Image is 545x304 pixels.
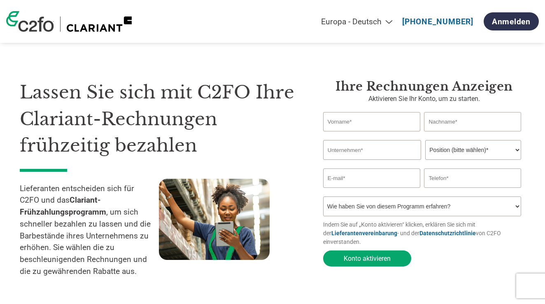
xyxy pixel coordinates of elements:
div: Invalid last name or last name is too long [424,132,521,137]
p: Indem Sie auf „Konto aktivieren“ klicken, erklären Sie sich mit der - und der von C2FO einverstan... [323,220,525,246]
h1: Lassen Sie sich mit C2FO Ihre Clariant-Rechnungen frühzeitig bezahlen [20,79,298,159]
p: Lieferanten entscheiden sich für C2FO und das , um sich schneller bezahlen zu lassen und die Barb... [20,183,159,278]
p: Aktivieren Sie Ihr Konto, um zu starten. [323,94,525,104]
input: Telefon* [424,168,521,188]
img: c2fo logo [6,11,54,32]
img: Clariant [67,16,132,32]
input: Nachname* [424,112,521,131]
input: Vorname* [323,112,420,131]
div: Invalid first name or first name is too long [323,132,420,137]
a: [PHONE_NUMBER] [402,17,473,26]
input: Invalid Email format [323,168,420,188]
img: supply chain worker [159,179,270,260]
button: Konto aktivieren [323,250,411,267]
a: Lieferantenvereinbarung [331,230,397,236]
input: Unternehmen* [323,140,422,160]
select: Title/Role [425,140,521,160]
div: Inavlid Phone Number [424,189,521,193]
h3: Ihre Rechnungen anzeigen [323,79,525,94]
a: Anmelden [484,12,539,30]
a: Datenschutzrichtlinie [419,230,476,236]
div: Inavlid Email Address [323,189,420,193]
div: Invalid company name or company name is too long [323,161,521,165]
